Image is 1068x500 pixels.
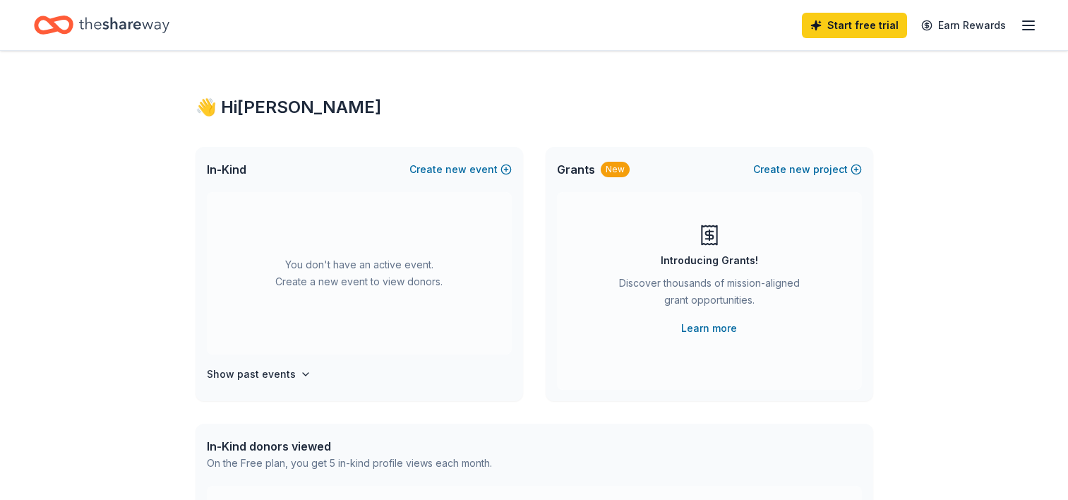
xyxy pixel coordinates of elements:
[196,96,873,119] div: 👋 Hi [PERSON_NAME]
[207,161,246,178] span: In-Kind
[601,162,630,177] div: New
[681,320,737,337] a: Learn more
[789,161,810,178] span: new
[207,366,311,383] button: Show past events
[613,275,805,314] div: Discover thousands of mission-aligned grant opportunities.
[409,161,512,178] button: Createnewevent
[207,438,492,455] div: In-Kind donors viewed
[34,8,169,42] a: Home
[207,366,296,383] h4: Show past events
[802,13,907,38] a: Start free trial
[913,13,1014,38] a: Earn Rewards
[207,455,492,472] div: On the Free plan, you get 5 in-kind profile views each month.
[207,192,512,355] div: You don't have an active event. Create a new event to view donors.
[753,161,862,178] button: Createnewproject
[661,252,758,269] div: Introducing Grants!
[557,161,595,178] span: Grants
[445,161,467,178] span: new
